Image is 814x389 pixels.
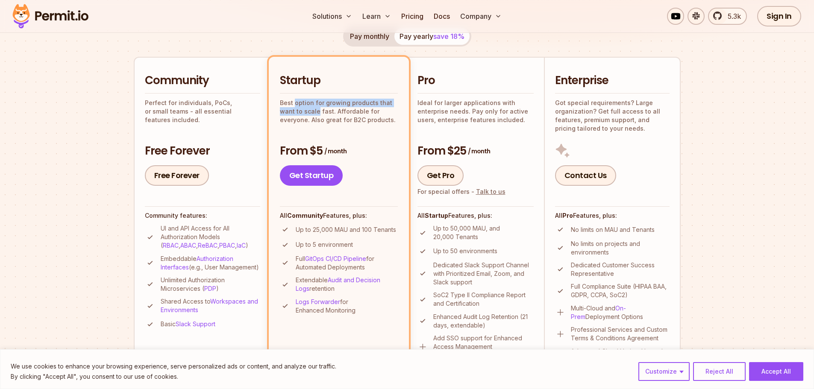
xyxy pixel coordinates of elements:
p: Up to 50 environments [433,247,497,255]
button: Reject All [693,362,746,381]
span: 5.3k [723,11,741,21]
button: Learn [359,8,394,25]
p: Got special requirements? Large organization? Get full access to all features, premium support, a... [555,99,670,133]
p: Dedicated Customer Success Representative [571,261,670,278]
p: We use cookies to enhance your browsing experience, serve personalized ads or content, and analyz... [11,361,336,371]
a: Slack Support [176,320,215,328]
button: Customize [638,362,690,381]
img: Permit logo [9,2,92,31]
a: GitOps CI/CD Pipeline [305,255,366,262]
a: Get Startup [280,165,343,186]
p: No limits on projects and environments [571,240,670,257]
p: Up to 50,000 MAU, and 20,000 Tenants [433,224,534,241]
a: Authorization Interfaces [161,255,233,271]
p: Unlimited Authorization Microservices ( ) [161,276,260,293]
a: PDP [204,285,216,292]
a: IaC [237,242,246,249]
span: / month [468,147,490,155]
a: PBAC [219,242,235,249]
strong: Pro [562,212,573,219]
h2: Startup [280,73,398,88]
p: Professional Services and Custom Terms & Conditions Agreement [571,325,670,342]
p: Best option for growing products that want to scale fast. Affordable for everyone. Also great for... [280,99,398,124]
a: ABAC [180,242,196,249]
strong: Community [287,212,323,219]
a: Talk to us [476,188,505,195]
h4: All Features, plus: [417,211,534,220]
p: Ideal for larger applications with enterprise needs. Pay only for active users, enterprise featur... [417,99,534,124]
p: Perfect for individuals, PoCs, or small teams - all essential features included. [145,99,260,124]
a: Sign In [757,6,801,26]
p: Basic [161,320,215,328]
a: Pricing [398,8,427,25]
a: ReBAC [198,242,217,249]
button: Accept All [749,362,803,381]
a: Contact Us [555,165,616,186]
h2: Enterprise [555,73,670,88]
h3: From $5 [280,143,398,159]
a: On-Prem [571,304,626,320]
a: 5.3k [708,8,747,25]
p: Extendable retention [296,276,398,293]
p: Enhanced Audit Log Retention (21 days, extendable) [433,313,534,330]
p: Dedicated Slack Support Channel with Prioritized Email, Zoom, and Slack support [433,261,534,287]
a: Free Forever [145,165,209,186]
p: By clicking "Accept All", you consent to our use of cookies. [11,371,336,382]
h2: Community [145,73,260,88]
p: Multi-Cloud and Deployment Options [571,304,670,321]
p: SoC2 Type II Compliance Report and Certification [433,291,534,308]
h3: From $25 [417,143,534,159]
p: Add SSO support for Enhanced Access Management (additional cost) [433,334,534,360]
p: Full for Automated Deployments [296,254,398,272]
h4: All Features, plus: [555,211,670,220]
p: No limits on MAU and Tenants [571,225,655,234]
button: Solutions [309,8,356,25]
h4: All Features, plus: [280,211,398,220]
a: Logs Forwarder [296,298,340,305]
p: Up to 5 environment [296,240,353,249]
p: Up to 25,000 MAU and 100 Tenants [296,225,396,234]
strong: Startup [425,212,448,219]
button: Pay monthly [345,28,394,45]
a: Audit and Decision Logs [296,276,380,292]
span: / month [324,147,347,155]
p: UI and API Access for All Authorization Models ( , , , , ) [161,224,260,250]
h2: Pro [417,73,534,88]
a: Docs [430,8,453,25]
a: Get Pro [417,165,464,186]
p: Advanced Cloud Uptime Upgrade (0.9999% SLA) [571,347,670,364]
p: for Enhanced Monitoring [296,298,398,315]
p: Full Compliance Suite (HIPAA BAA, GDPR, CCPA, SoC2) [571,282,670,299]
div: For special offers - [417,187,505,196]
p: Shared Access to [161,297,260,314]
h4: Community features: [145,211,260,220]
button: Company [457,8,505,25]
p: Embeddable (e.g., User Management) [161,254,260,272]
h3: Free Forever [145,143,260,159]
a: RBAC [163,242,179,249]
